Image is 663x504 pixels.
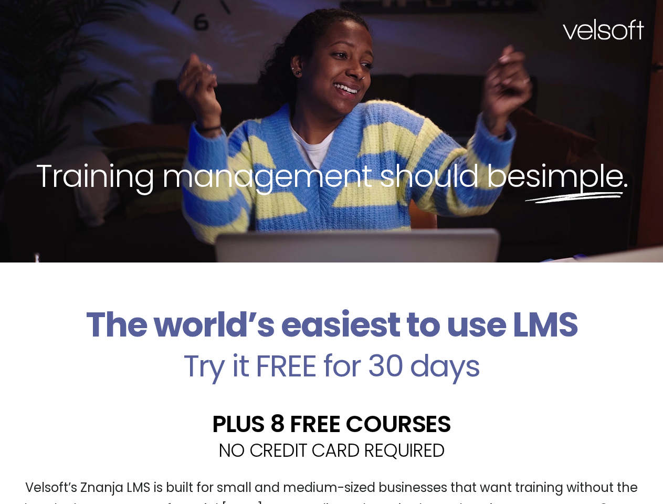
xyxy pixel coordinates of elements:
span: simple [525,154,623,198]
h2: Training management should be . [19,155,644,196]
h2: NO CREDIT CARD REQUIRED [8,441,655,459]
h2: Try it FREE for 30 days [8,351,655,381]
h2: The world’s easiest to use LMS [8,304,655,345]
h2: PLUS 8 FREE COURSES [8,412,655,436]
